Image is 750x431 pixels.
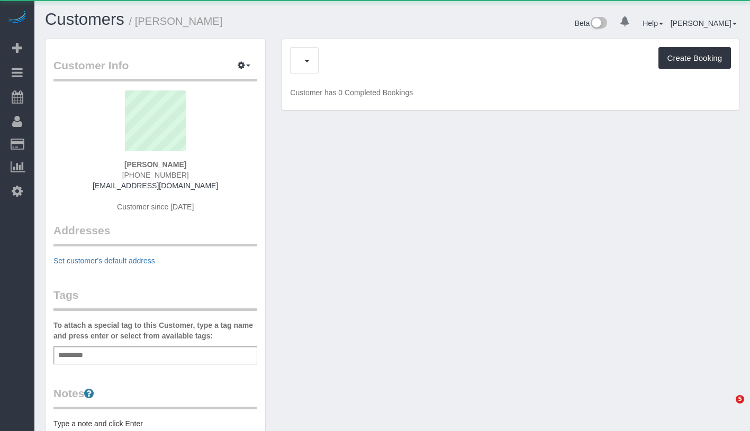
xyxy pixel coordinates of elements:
[290,87,731,98] p: Customer has 0 Completed Bookings
[53,320,257,341] label: To attach a special tag to this Customer, type a tag name and press enter or select from availabl...
[575,19,608,27] a: Beta
[590,17,607,31] img: New interface
[671,19,737,27] a: [PERSON_NAME]
[93,181,218,190] a: [EMAIL_ADDRESS][DOMAIN_NAME]
[53,386,257,409] legend: Notes
[122,171,189,179] span: [PHONE_NUMBER]
[53,287,257,311] legend: Tags
[117,203,194,211] span: Customer since [DATE]
[658,47,731,69] button: Create Booking
[53,58,257,81] legend: Customer Info
[45,10,124,29] a: Customers
[53,256,155,265] a: Set customer's default address
[124,160,186,169] strong: [PERSON_NAME]
[736,395,744,404] span: 5
[53,418,257,429] pre: Type a note and click Enter
[6,11,28,25] img: Automaid Logo
[129,15,223,27] small: / [PERSON_NAME]
[714,395,739,420] iframe: Intercom live chat
[643,19,663,27] a: Help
